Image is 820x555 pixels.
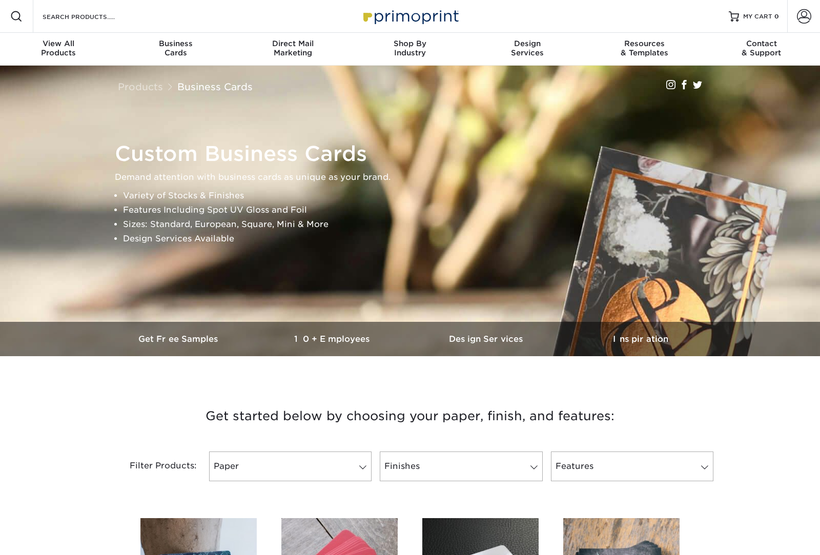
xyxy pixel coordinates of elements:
[468,33,586,66] a: DesignServices
[551,451,713,481] a: Features
[123,217,714,232] li: Sizes: Standard, European, Square, Mini & More
[117,39,235,48] span: Business
[115,141,714,166] h1: Custom Business Cards
[564,334,717,344] h3: Inspiration
[774,13,779,20] span: 0
[703,39,820,57] div: & Support
[102,334,256,344] h3: Get Free Samples
[256,322,410,356] a: 10+ Employees
[234,39,352,57] div: Marketing
[359,5,461,27] img: Primoprint
[743,12,772,21] span: MY CART
[586,39,703,57] div: & Templates
[586,33,703,66] a: Resources& Templates
[102,451,205,481] div: Filter Products:
[468,39,586,57] div: Services
[380,451,542,481] a: Finishes
[123,189,714,203] li: Variety of Stocks & Finishes
[352,39,469,48] span: Shop By
[352,39,469,57] div: Industry
[117,33,235,66] a: BusinessCards
[703,33,820,66] a: Contact& Support
[42,10,141,23] input: SEARCH PRODUCTS.....
[352,33,469,66] a: Shop ByIndustry
[102,322,256,356] a: Get Free Samples
[123,203,714,217] li: Features Including Spot UV Gloss and Foil
[586,39,703,48] span: Resources
[123,232,714,246] li: Design Services Available
[234,33,352,66] a: Direct MailMarketing
[117,39,235,57] div: Cards
[177,81,253,92] a: Business Cards
[410,322,564,356] a: Design Services
[234,39,352,48] span: Direct Mail
[564,322,717,356] a: Inspiration
[115,170,714,184] p: Demand attention with business cards as unique as your brand.
[410,334,564,344] h3: Design Services
[209,451,372,481] a: Paper
[118,81,163,92] a: Products
[110,393,710,439] h3: Get started below by choosing your paper, finish, and features:
[468,39,586,48] span: Design
[703,39,820,48] span: Contact
[256,334,410,344] h3: 10+ Employees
